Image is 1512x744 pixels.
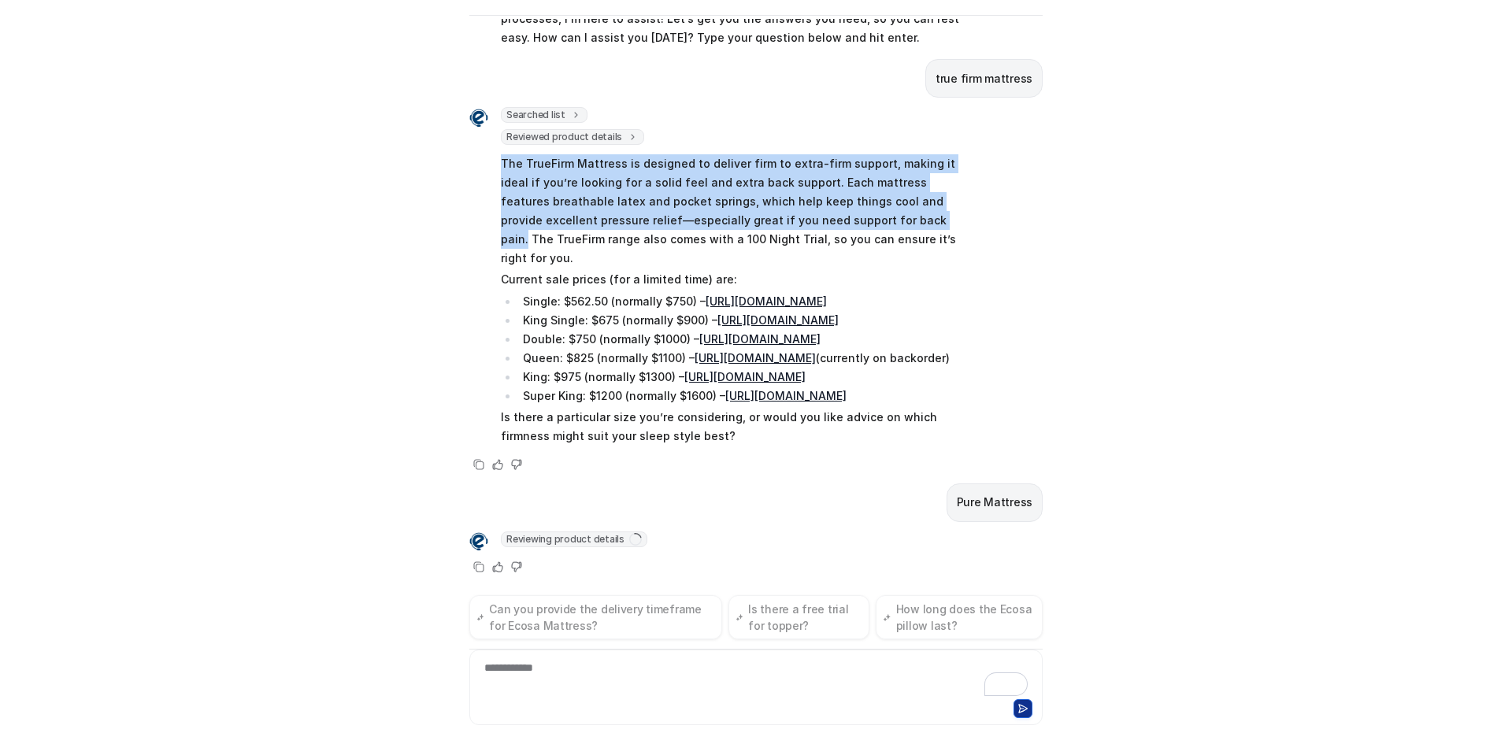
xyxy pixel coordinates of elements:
p: The TrueFirm Mattress is designed to deliver firm to extra-firm support, making it ideal if you’r... [501,154,962,268]
a: [URL][DOMAIN_NAME] [725,389,847,402]
li: King: $975 (normally $1300) – [518,368,962,387]
a: [URL][DOMAIN_NAME] [706,294,827,308]
button: How long does the Ecosa pillow last? [876,595,1043,639]
p: true firm mattress [936,69,1032,88]
a: [URL][DOMAIN_NAME] [717,313,839,327]
img: Widget [469,109,488,128]
button: Can you provide the delivery timeframe for Ecosa Mattress? [469,595,722,639]
div: To enrich screen reader interactions, please activate Accessibility in Grammarly extension settings [473,660,1039,696]
p: Pure Mattress [957,493,1032,512]
button: Is there a free trial for topper? [728,595,869,639]
span: Reviewing product details [501,531,647,547]
p: Current sale prices (for a limited time) are: [501,270,962,289]
span: Reviewed product details [501,129,644,145]
img: Widget [469,532,488,551]
li: Queen: $825 (normally $1100) – (currently on backorder) [518,349,962,368]
li: King Single: $675 (normally $900) – [518,311,962,330]
p: Is there a particular size you’re considering, or would you like advice on which firmness might s... [501,408,962,446]
a: [URL][DOMAIN_NAME] [695,351,816,365]
a: [URL][DOMAIN_NAME] [684,370,806,383]
li: Double: $750 (normally $1000) – [518,330,962,349]
li: Super King: $1200 (normally $1600) – [518,387,962,405]
span: Searched list [501,107,587,123]
a: [URL][DOMAIN_NAME] [699,332,821,346]
li: Single: $562.50 (normally $750) – [518,292,962,311]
